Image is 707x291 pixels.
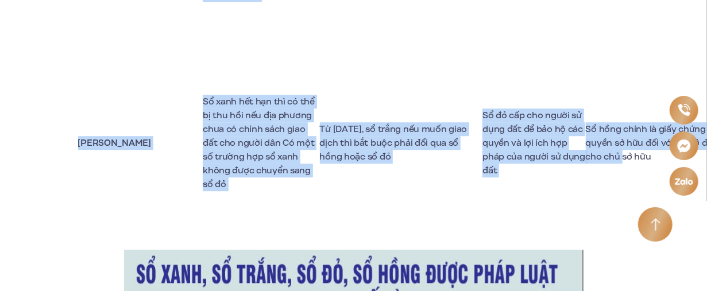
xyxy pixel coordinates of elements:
img: Messenger icon [677,138,691,153]
td: Sổ đỏ cấp cho người sử dụng đất để bảo hộ các quyền và lợi ích hợp pháp của người sử dụng đất [482,36,585,250]
td: Từ [DATE], sổ trắng nếu muốn giao dịch thì bắt buộc phải đổi qua sổ hồng hoặc sổ đỏ [320,36,483,250]
img: Arrow icon [651,218,660,231]
img: Zalo icon [674,177,694,185]
img: Phone icon [678,104,690,117]
td: Sổ xanh hết hạn thì có thể bị thu hồi nếu địa phương chưa có chính sách giao đất cho người dân Có... [203,36,319,250]
strong: [PERSON_NAME] [78,137,151,149]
